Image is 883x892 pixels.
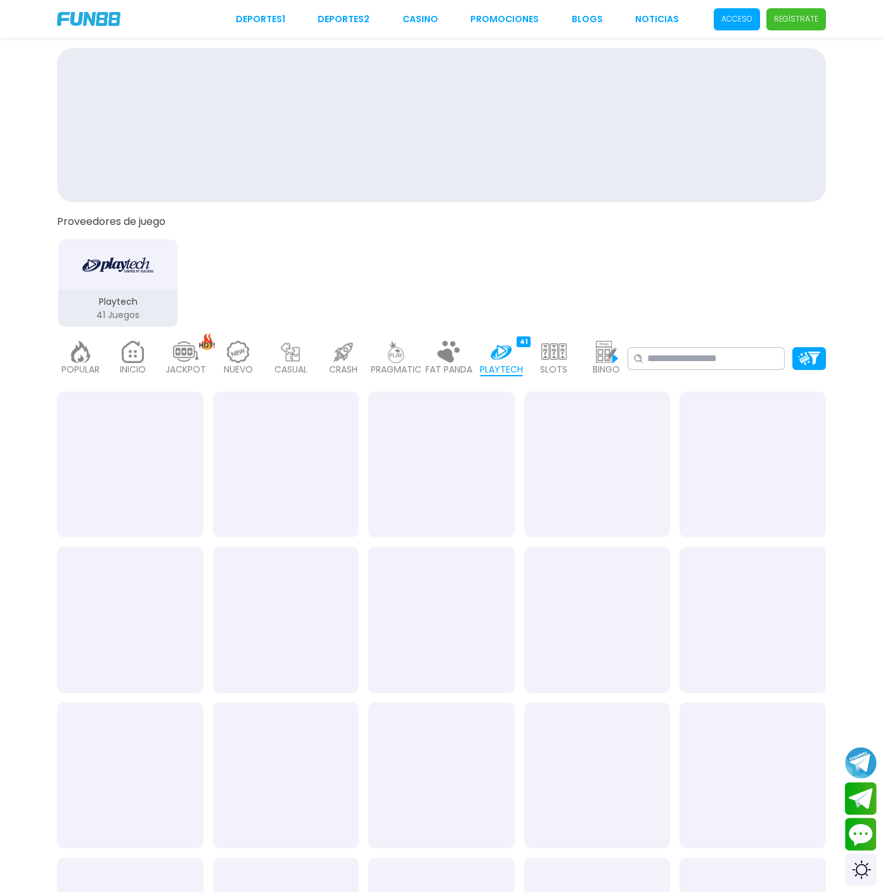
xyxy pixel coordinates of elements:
[540,363,567,376] p: SLOTS
[120,363,146,376] p: INICIO
[58,309,177,322] p: 41 Juegos
[120,341,146,363] img: home_light.webp
[845,782,877,815] button: Join telegram
[470,13,539,26] a: Promociones
[593,363,620,376] p: BINGO
[57,12,120,26] img: Company Logo
[371,363,422,376] p: PRAGMATIC
[53,238,183,328] button: Playtech
[383,341,409,363] img: pragmatic_light.webp
[61,363,100,376] p: POPULAR
[594,341,619,363] img: bingo_light.webp
[274,363,307,376] p: CASUAL
[173,341,198,363] img: jackpot_light.webp
[425,363,472,376] p: FAT PANDA
[845,854,877,886] div: Switch theme
[318,13,370,26] a: Deportes2
[480,363,523,376] p: PLAYTECH
[635,13,679,26] a: NOTICIAS
[489,341,514,363] img: playtech_active.webp
[403,13,438,26] a: CASINO
[541,341,567,363] img: slots_light.webp
[57,215,165,228] button: Proveedores de juego
[331,341,356,363] img: crash_light.webp
[68,341,93,363] img: popular_light.webp
[329,363,358,376] p: CRASH
[226,341,251,363] img: new_light.webp
[165,363,206,376] p: JACKPOT
[572,13,603,26] a: BLOGS
[517,336,531,347] div: 41
[798,352,820,365] img: Platform Filter
[236,13,285,26] a: Deportes1
[845,818,877,851] button: Contact customer service
[845,746,877,779] button: Join telegram channel
[721,13,752,25] p: Acceso
[58,295,177,309] p: Playtech
[774,13,818,25] p: Regístrate
[436,341,461,363] img: fat_panda_light.webp
[224,363,253,376] p: NUEVO
[199,333,215,350] img: hot
[82,247,153,283] img: Playtech
[278,341,304,363] img: casual_light.webp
